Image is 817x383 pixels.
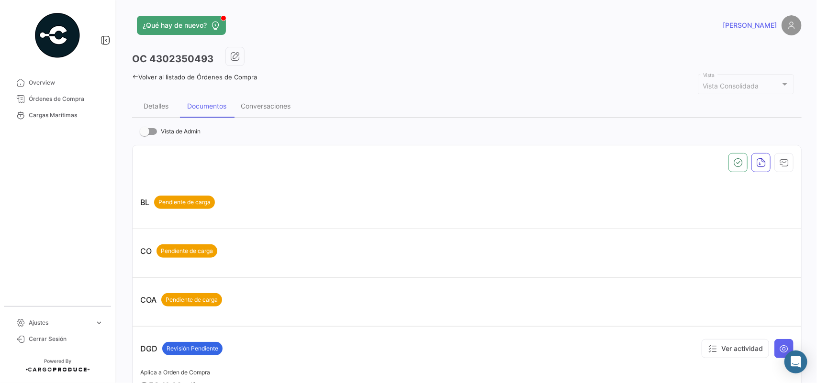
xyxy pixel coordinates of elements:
[143,21,207,30] span: ¿Qué hay de nuevo?
[140,244,217,258] p: CO
[702,339,769,358] button: Ver actividad
[8,75,107,91] a: Overview
[140,196,215,209] p: BL
[144,102,168,110] div: Detalles
[8,107,107,123] a: Cargas Marítimas
[167,344,218,353] span: Revisión Pendiente
[137,16,226,35] button: ¿Qué hay de nuevo?
[161,126,201,137] span: Vista de Admin
[29,318,91,327] span: Ajustes
[703,82,759,90] mat-select-trigger: Vista Consolidada
[140,342,223,355] p: DGD
[140,293,222,306] p: COA
[34,11,81,59] img: powered-by.png
[132,52,213,66] h3: OC 4302350493
[158,198,211,207] span: Pendiente de carga
[782,15,802,35] img: placeholder-user.png
[29,335,103,343] span: Cerrar Sesión
[161,247,213,255] span: Pendiente de carga
[29,95,103,103] span: Órdenes de Compra
[29,78,103,87] span: Overview
[140,369,210,376] span: Aplica a Orden de Compra
[241,102,291,110] div: Conversaciones
[29,111,103,120] span: Cargas Marítimas
[723,21,777,30] span: [PERSON_NAME]
[187,102,226,110] div: Documentos
[95,318,103,327] span: expand_more
[8,91,107,107] a: Órdenes de Compra
[166,295,218,304] span: Pendiente de carga
[784,350,807,373] div: Abrir Intercom Messenger
[132,73,257,81] a: Volver al listado de Órdenes de Compra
